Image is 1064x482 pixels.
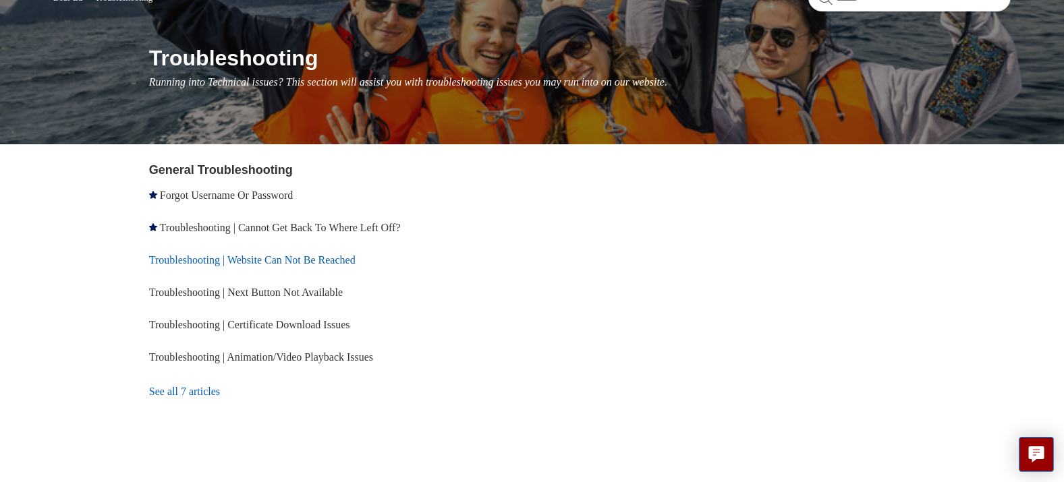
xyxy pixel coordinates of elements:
[149,254,356,266] a: Troubleshooting | Website Can Not Be Reached
[160,222,401,233] a: Troubleshooting | Cannot Get Back To Where Left Off?
[149,42,1011,74] h1: Troubleshooting
[149,74,1011,90] p: Running into Technical issues? This section will assist you with troubleshooting issues you may r...
[149,351,373,363] a: Troubleshooting | Animation/Video Playback Issues
[149,191,157,199] svg: Promoted article
[149,163,293,177] a: General Troubleshooting
[149,373,537,410] a: See all 7 articles
[149,319,350,330] a: Troubleshooting | Certificate Download Issues
[160,189,293,201] a: Forgot Username Or Password
[149,223,157,231] svg: Promoted article
[1019,437,1054,472] button: Live chat
[149,287,343,298] a: Troubleshooting | Next Button Not Available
